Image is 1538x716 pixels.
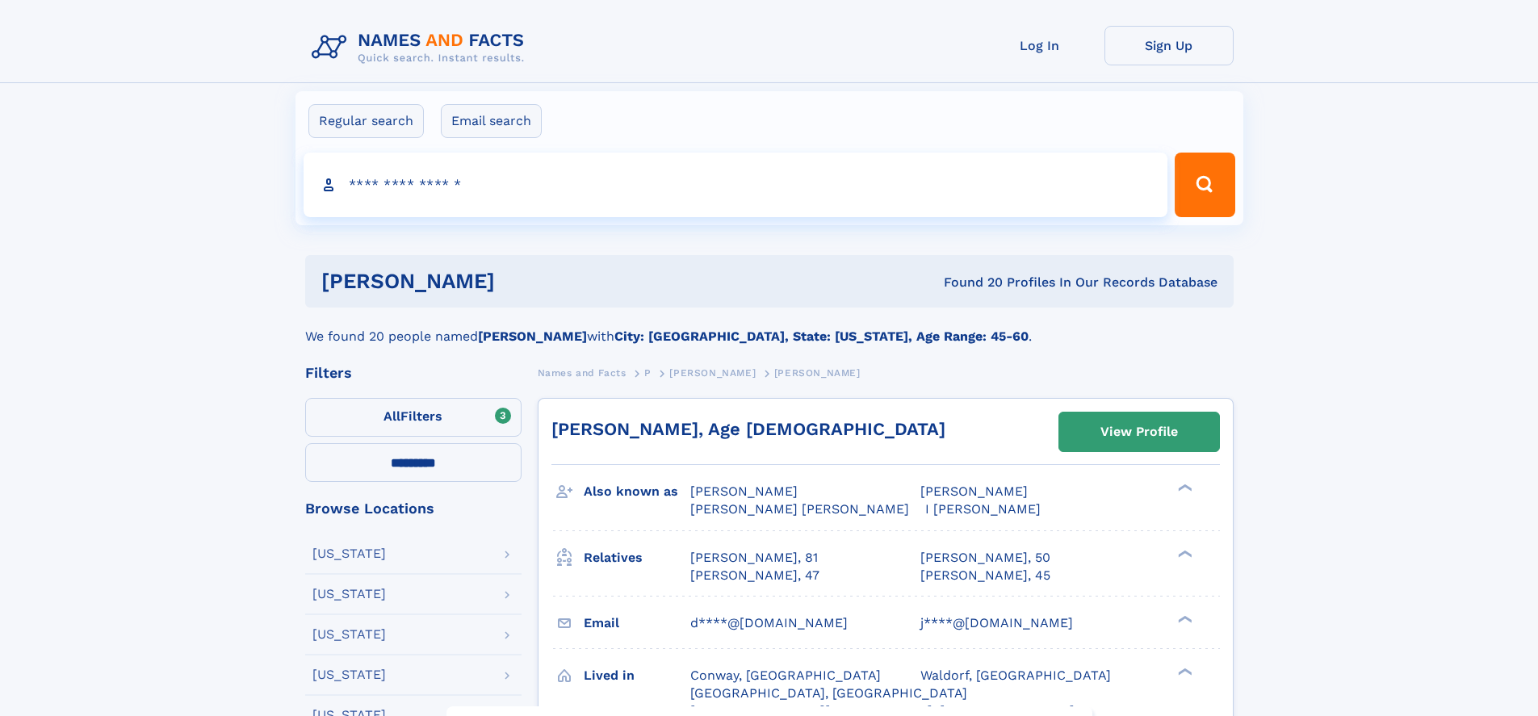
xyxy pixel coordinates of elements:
div: [US_STATE] [312,628,386,641]
a: Sign Up [1104,26,1234,65]
b: City: [GEOGRAPHIC_DATA], State: [US_STATE], Age Range: 45-60 [614,329,1029,344]
h3: Also known as [584,478,690,505]
span: [PERSON_NAME] [920,484,1028,499]
span: [PERSON_NAME] [PERSON_NAME] [690,501,909,517]
a: View Profile [1059,412,1219,451]
label: Filters [305,398,522,437]
h1: [PERSON_NAME] [321,271,719,291]
div: Browse Locations [305,501,522,516]
div: [US_STATE] [312,668,386,681]
a: [PERSON_NAME] [669,362,756,383]
div: Filters [305,366,522,380]
span: I [PERSON_NAME] [925,501,1041,517]
button: Search Button [1175,153,1234,217]
a: [PERSON_NAME], 50 [920,549,1050,567]
div: [US_STATE] [312,588,386,601]
span: [PERSON_NAME] [669,367,756,379]
a: [PERSON_NAME], Age [DEMOGRAPHIC_DATA] [551,419,945,439]
a: [PERSON_NAME], 81 [690,549,818,567]
span: P [644,367,652,379]
a: P [644,362,652,383]
a: [PERSON_NAME], 47 [690,567,819,584]
div: View Profile [1100,413,1178,450]
label: Regular search [308,104,424,138]
span: [PERSON_NAME] [774,367,861,379]
div: Found 20 Profiles In Our Records Database [719,274,1217,291]
span: [GEOGRAPHIC_DATA], [GEOGRAPHIC_DATA] [690,685,967,701]
div: ❯ [1174,483,1193,493]
img: Logo Names and Facts [305,26,538,69]
label: Email search [441,104,542,138]
span: [PERSON_NAME] [690,484,798,499]
div: We found 20 people named with . [305,308,1234,346]
span: Waldorf, [GEOGRAPHIC_DATA] [920,668,1111,683]
a: Names and Facts [538,362,627,383]
input: search input [304,153,1168,217]
span: Conway, [GEOGRAPHIC_DATA] [690,668,881,683]
h3: Email [584,609,690,637]
div: [US_STATE] [312,547,386,560]
div: ❯ [1174,548,1193,559]
b: [PERSON_NAME] [478,329,587,344]
h3: Relatives [584,544,690,572]
span: All [383,408,400,424]
a: [PERSON_NAME], 45 [920,567,1050,584]
div: ❯ [1174,666,1193,676]
a: Log In [975,26,1104,65]
h3: Lived in [584,662,690,689]
div: ❯ [1174,613,1193,624]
